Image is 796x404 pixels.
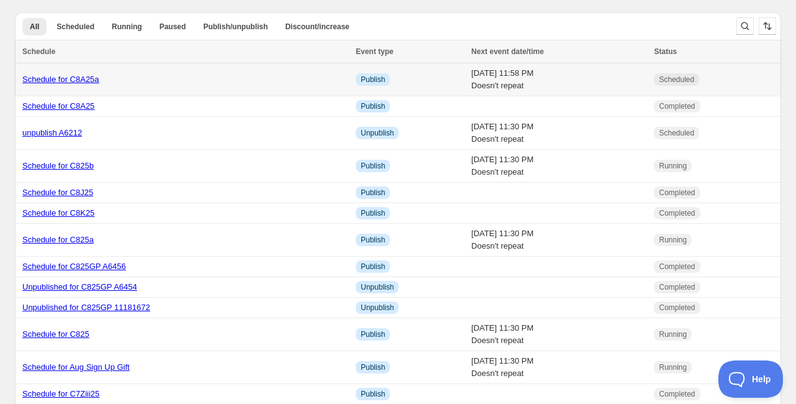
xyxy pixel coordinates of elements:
[22,128,82,137] a: unpublish A6212
[361,389,385,399] span: Publish
[22,101,94,111] a: Schedule for C8A25
[160,22,186,32] span: Paused
[659,161,687,171] span: Running
[361,208,385,218] span: Publish
[654,47,677,56] span: Status
[361,161,385,171] span: Publish
[468,351,650,384] td: [DATE] 11:30 PM Doesn't repeat
[659,362,687,372] span: Running
[22,329,89,339] a: Schedule for C825
[468,224,650,257] td: [DATE] 11:30 PM Doesn't repeat
[57,22,94,32] span: Scheduled
[471,47,544,56] span: Next event date/time
[22,161,94,170] a: Schedule for C825b
[659,188,695,198] span: Completed
[22,188,93,197] a: Schedule for C8J25
[659,262,695,272] span: Completed
[22,208,94,218] a: Schedule for C8K25
[361,262,385,272] span: Publish
[356,47,394,56] span: Event type
[22,75,99,84] a: Schedule for C8A25a
[361,101,385,111] span: Publish
[659,128,694,138] span: Scheduled
[361,329,385,339] span: Publish
[22,235,94,244] a: Schedule for C825a
[203,22,268,32] span: Publish/unpublish
[659,101,695,111] span: Completed
[361,303,394,313] span: Unpublish
[22,303,150,312] a: Unpublished for C825GP 11181672
[22,362,130,372] a: Schedule for Aug Sign Up Gift
[659,235,687,245] span: Running
[659,329,687,339] span: Running
[285,22,349,32] span: Discount/increase
[468,117,650,150] td: [DATE] 11:30 PM Doesn't repeat
[361,235,385,245] span: Publish
[22,389,99,398] a: Schedule for C7Ziii25
[22,47,55,56] span: Schedule
[22,282,137,292] a: Unpublished for C825GP A6454
[361,362,385,372] span: Publish
[361,282,394,292] span: Unpublish
[468,150,650,183] td: [DATE] 11:30 PM Doesn't repeat
[718,360,784,398] iframe: Toggle Customer Support
[659,389,695,399] span: Completed
[30,22,39,32] span: All
[659,303,695,313] span: Completed
[468,63,650,96] td: [DATE] 11:58 PM Doesn't repeat
[759,17,776,35] button: Sort the results
[112,22,142,32] span: Running
[361,75,385,85] span: Publish
[361,128,394,138] span: Unpublish
[468,318,650,351] td: [DATE] 11:30 PM Doesn't repeat
[659,282,695,292] span: Completed
[361,188,385,198] span: Publish
[736,17,754,35] button: Search and filter results
[22,262,126,271] a: Schedule for C825GP A6456
[659,75,694,85] span: Scheduled
[659,208,695,218] span: Completed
